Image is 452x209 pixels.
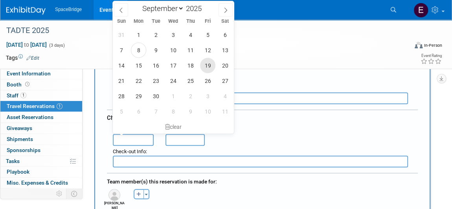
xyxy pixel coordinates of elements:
[0,134,82,145] a: Shipments
[6,7,46,15] img: ExhibitDay
[7,136,33,142] span: Shipments
[131,27,146,42] span: September 1, 2025
[147,19,165,24] span: Tue
[148,104,164,119] span: October 7, 2025
[108,189,120,201] img: Associate-Profile-5.png
[183,73,198,88] span: September 25, 2025
[7,125,32,131] span: Giveaways
[200,58,215,73] span: September 19, 2025
[7,147,40,153] span: Sponsorships
[148,42,164,58] span: September 9, 2025
[48,43,65,48] span: (3 days)
[4,3,299,11] body: Rich Text Area. Press ALT-0 for help.
[114,58,129,73] span: September 14, 2025
[23,42,30,48] span: to
[217,42,233,58] span: September 13, 2025
[113,148,146,154] span: Check-out Info
[183,88,198,104] span: October 2, 2025
[200,42,215,58] span: September 12, 2025
[26,55,39,61] a: Edit
[113,120,234,134] div: clear
[4,24,399,38] div: TADTE 2025
[0,156,82,167] a: Tasks
[7,180,68,186] span: Misc. Expenses & Credits
[113,148,147,154] small: :
[199,19,217,24] span: Fri
[113,19,130,24] span: Sun
[183,104,198,119] span: October 9, 2025
[114,73,129,88] span: September 21, 2025
[114,88,129,104] span: September 28, 2025
[217,58,233,73] span: September 20, 2025
[114,104,129,119] span: October 5, 2025
[7,81,31,88] span: Booth
[0,79,82,90] a: Booth
[130,19,147,24] span: Mon
[7,103,62,109] span: Travel Reservations
[183,42,198,58] span: September 11, 2025
[107,174,418,187] div: Team member(s) this reservation is made for:
[131,104,146,119] span: October 6, 2025
[0,123,82,134] a: Giveaways
[57,103,62,109] span: 1
[0,112,82,123] a: Asset Reservations
[0,167,82,177] a: Playbook
[165,42,181,58] span: September 10, 2025
[200,88,215,104] span: October 3, 2025
[375,41,443,53] div: Event Format
[66,189,83,199] td: Toggle Event Tabs
[0,145,82,156] a: Sponsorships
[53,189,66,199] td: Personalize Event Tab Strip
[165,73,181,88] span: September 24, 2025
[148,27,164,42] span: September 2, 2025
[165,104,181,119] span: October 8, 2025
[183,27,198,42] span: September 4, 2025
[114,42,129,58] span: September 7, 2025
[184,4,208,13] input: Year
[55,7,82,12] span: SpaceBridge
[413,3,428,18] img: Elizabeth Gelerman
[200,27,215,42] span: September 5, 2025
[6,54,39,62] td: Tags
[0,90,82,101] a: Staff1
[7,114,53,120] span: Asset Reservations
[139,4,184,13] select: Month
[114,27,129,42] span: August 31, 2025
[7,169,29,175] span: Playbook
[165,27,181,42] span: September 3, 2025
[200,73,215,88] span: September 26, 2025
[131,42,146,58] span: September 8, 2025
[217,73,233,88] span: September 27, 2025
[6,158,20,164] span: Tasks
[131,73,146,88] span: September 22, 2025
[131,88,146,104] span: September 29, 2025
[217,27,233,42] span: September 6, 2025
[424,42,442,48] div: In-Person
[165,58,181,73] span: September 17, 2025
[217,19,234,24] span: Sat
[148,88,164,104] span: September 30, 2025
[182,19,199,24] span: Thu
[0,101,82,112] a: Travel Reservations1
[217,88,233,104] span: October 4, 2025
[421,54,442,58] div: Event Rating
[0,68,82,79] a: Event Information
[20,92,26,98] span: 1
[200,104,215,119] span: October 10, 2025
[24,81,31,87] span: Booth not reserved yet
[131,58,146,73] span: September 15, 2025
[217,104,233,119] span: October 11, 2025
[165,19,182,24] span: Wed
[183,58,198,73] span: September 18, 2025
[7,92,26,99] span: Staff
[107,114,134,121] span: Check-out
[7,70,51,77] span: Event Information
[148,73,164,88] span: September 23, 2025
[0,178,82,188] a: Misc. Expenses & Credits
[165,88,181,104] span: October 1, 2025
[148,58,164,73] span: September 16, 2025
[415,42,423,48] img: Format-Inperson.png
[6,41,47,48] span: [DATE] [DATE]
